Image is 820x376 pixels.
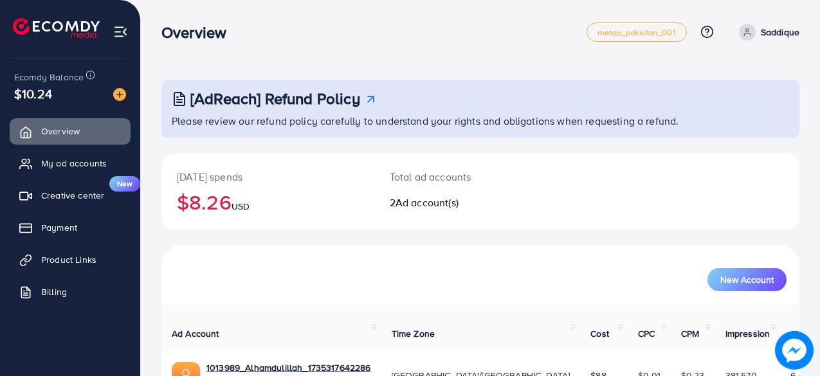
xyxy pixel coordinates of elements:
[41,221,77,234] span: Payment
[177,169,359,184] p: [DATE] spends
[14,84,52,103] span: $10.24
[590,327,609,340] span: Cost
[177,190,359,214] h2: $8.26
[10,215,131,240] a: Payment
[597,28,676,37] span: metap_pakistan_001
[790,327,815,340] span: Clicks
[13,18,100,38] img: logo
[587,22,687,42] a: metap_pakistan_001
[390,169,518,184] p: Total ad accounts
[172,113,792,129] p: Please review our refund policy carefully to understand your rights and obligations when requesti...
[113,24,128,39] img: menu
[41,189,104,202] span: Creative center
[41,285,67,298] span: Billing
[190,89,360,108] h3: [AdReach] Refund Policy
[10,247,131,273] a: Product Links
[109,176,140,192] span: New
[41,253,96,266] span: Product Links
[232,200,250,213] span: USD
[10,118,131,144] a: Overview
[113,88,126,101] img: image
[172,327,219,340] span: Ad Account
[681,327,699,340] span: CPM
[41,125,80,138] span: Overview
[725,327,770,340] span: Impression
[390,197,518,209] h2: 2
[161,23,237,42] h3: Overview
[720,275,774,284] span: New Account
[10,150,131,176] a: My ad accounts
[14,71,84,84] span: Ecomdy Balance
[638,327,655,340] span: CPC
[41,157,107,170] span: My ad accounts
[761,24,799,40] p: Saddique
[10,279,131,305] a: Billing
[206,361,371,374] a: 1013989_Alhamdulillah_1735317642286
[734,24,799,40] a: Saddique
[707,268,787,291] button: New Account
[396,195,459,210] span: Ad account(s)
[10,183,131,208] a: Creative centerNew
[775,331,814,370] img: image
[392,327,435,340] span: Time Zone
